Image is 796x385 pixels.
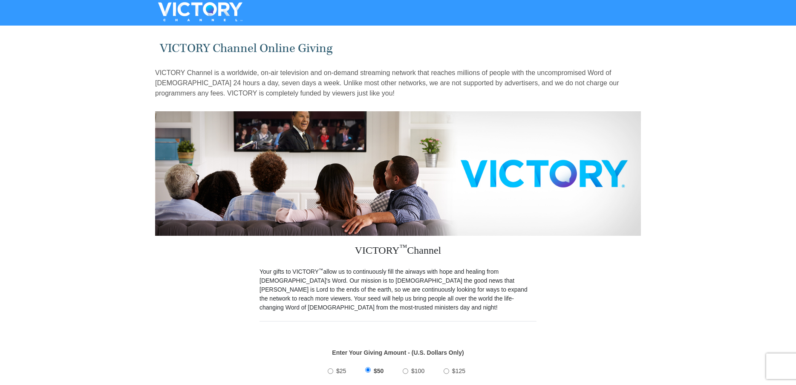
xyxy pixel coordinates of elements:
strong: Enter Your Giving Amount - (U.S. Dollars Only) [332,349,464,356]
p: VICTORY Channel is a worldwide, on-air television and on-demand streaming network that reaches mi... [155,68,641,98]
img: VICTORYTHON - VICTORY Channel [147,2,254,21]
span: $125 [452,368,465,374]
p: Your gifts to VICTORY allow us to continuously fill the airways with hope and healing from [DEMOG... [260,267,536,312]
sup: ™ [319,267,323,272]
sup: ™ [400,243,407,252]
span: $25 [336,368,346,374]
span: $50 [374,368,384,374]
h3: VICTORY Channel [260,236,536,267]
span: $100 [411,368,424,374]
h1: VICTORY Channel Online Giving [160,41,637,55]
